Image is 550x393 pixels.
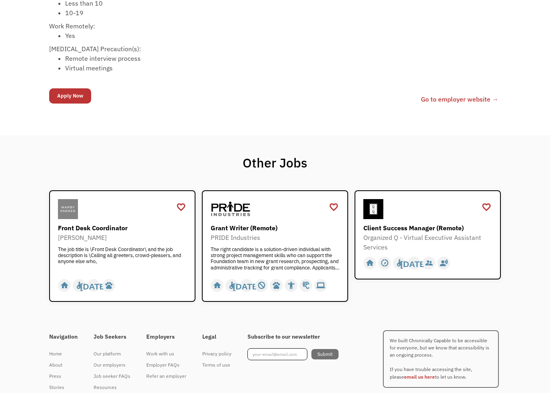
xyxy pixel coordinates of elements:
h4: Employers [146,333,186,341]
a: Work with us [146,348,186,359]
li: Remote interview process [65,54,501,63]
div: slow_motion_video [381,257,389,269]
div: The job title is \Front Desk Coordinator\ and the job description is \Calling all greeters, crowd... [58,246,189,270]
div: record_voice_over [440,257,448,269]
div: supervisor_account [425,257,433,269]
a: Go to employer website → [421,94,498,104]
a: email us here [404,374,435,380]
form: Email Form [49,86,91,106]
div: Work with us [146,349,186,359]
div: pets [105,279,113,291]
div: Home [49,349,78,359]
div: PRIDE Industries [211,233,341,242]
h4: Job Seekers [94,333,130,341]
a: Terms of use [202,359,231,371]
div: [DATE] [401,257,428,269]
div: Front Desk Coordinator [58,223,189,233]
a: PRIDE IndustriesGrant Writer (Remote)PRIDE IndustriesThe right candidate is a solution-driven ind... [202,190,348,302]
div: computer [317,279,325,291]
input: Submit [311,349,339,359]
div: accessibility [287,279,295,291]
a: favorite_border [176,201,186,213]
form: Footer Newsletter [247,348,339,360]
a: Refer an employer [146,371,186,382]
div: About [49,360,78,370]
div: Our platform [94,349,130,359]
a: Privacy policy [202,348,231,359]
div: home [60,279,69,291]
div: Refer an employer [146,371,186,381]
h4: Navigation [49,333,78,341]
div: Our employers [94,360,130,370]
h4: Legal [202,333,231,341]
img: Warby Parker [58,199,78,219]
a: favorite_border [482,201,491,213]
li: Yes [65,31,501,40]
p: We built Chronically Capable to be accessible for everyone, but we know that accessibility is an ... [383,330,499,388]
div: Client Success Manager (Remote) [363,223,494,233]
div: Press [49,371,78,381]
div: home [366,257,374,269]
li: Virtual meetings [65,63,501,73]
div: accessible [395,257,404,269]
div: Employer FAQs [146,360,186,370]
input: your-email@email.com [247,348,307,360]
a: Job seeker FAQs [94,371,130,382]
div: pets [272,279,281,291]
li: 10-19 [65,8,501,18]
h4: Subscribe to our newsletter [247,333,339,341]
a: Our platform [94,348,130,359]
div: home [213,279,221,291]
a: Warby ParkerFront Desk Coordinator[PERSON_NAME]The job title is \Front Desk Coordinator\ and the ... [49,190,195,302]
div: Job seeker FAQs [94,371,130,381]
div: accessible [75,279,84,291]
div: Organized Q - Virtual Executive Assistant Services [363,233,494,252]
a: Employer FAQs [146,359,186,371]
div: Work Remotely: [49,21,501,31]
div: [PERSON_NAME] [58,233,189,242]
div: Stories [49,383,78,392]
a: favorite_border [329,201,339,213]
div: Resources [94,383,130,392]
div: Grant Writer (Remote) [211,223,341,233]
img: Organized Q - Virtual Executive Assistant Services [363,199,383,219]
img: PRIDE Industries [211,199,251,219]
div: The right candidate is a solution-driven individual with strong project management skills who can... [211,246,341,270]
input: Apply Now [49,88,91,104]
a: Organized Q - Virtual Executive Assistant ServicesClient Success Manager (Remote)Organized Q - Vi... [355,190,501,280]
a: Press [49,371,78,382]
a: About [49,359,78,371]
a: Resources [94,382,130,393]
div: hearing [302,279,310,291]
div: accessible [228,279,236,291]
a: Home [49,348,78,359]
div: [DATE] [80,279,108,291]
div: [MEDICAL_DATA] Precaution(s): [49,44,501,54]
a: Our employers [94,359,130,371]
div: Privacy policy [202,349,231,359]
div: Terms of use [202,360,231,370]
div: not_interested [257,279,266,291]
a: Stories [49,382,78,393]
div: [DATE] [233,279,261,291]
